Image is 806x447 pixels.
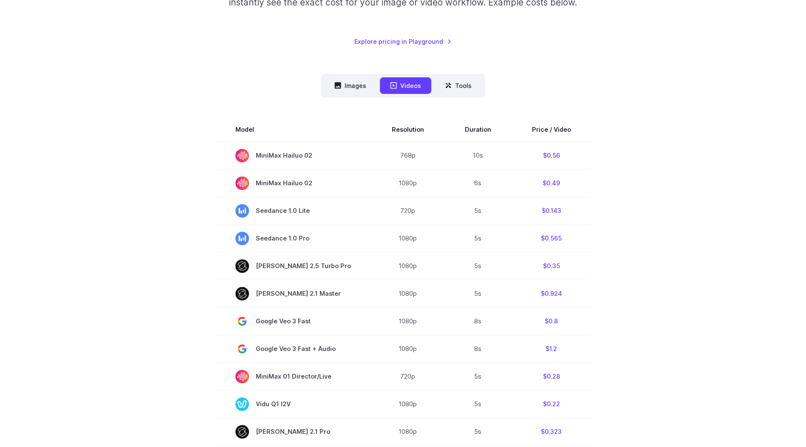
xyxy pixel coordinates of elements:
td: 8s [444,307,512,335]
td: 1080p [371,169,444,197]
td: $0.28 [512,362,591,390]
span: [PERSON_NAME] 2.5 Turbo Pro [235,259,351,273]
td: 1080p [371,418,444,445]
span: Seedance 1.0 Lite [235,204,351,218]
span: Google Veo 3 Fast + Audio [235,342,351,356]
td: 1080p [371,252,444,280]
td: 1080p [371,390,444,418]
th: Price / Video [512,118,591,141]
td: $0.565 [512,224,591,252]
td: $0.56 [512,141,591,170]
th: Resolution [371,118,444,141]
td: 720p [371,197,444,224]
td: 1080p [371,307,444,335]
th: Model [215,118,371,141]
td: 5s [444,280,512,307]
span: Vidu Q1 I2V [235,397,351,411]
span: Google Veo 3 Fast [235,314,351,328]
td: 1080p [371,224,444,252]
td: 5s [444,418,512,445]
td: 768p [371,141,444,170]
td: $1.2 [512,335,591,362]
span: MiniMax Hailuo 02 [235,176,351,190]
span: MiniMax Hailuo 02 [235,149,351,162]
td: $0.49 [512,169,591,197]
td: 5s [444,252,512,280]
td: $0.143 [512,197,591,224]
td: 8s [444,335,512,362]
td: 5s [444,362,512,390]
button: Tools [435,77,482,94]
td: 6s [444,169,512,197]
td: 1080p [371,335,444,362]
td: 1080p [371,280,444,307]
td: 5s [444,390,512,418]
button: Videos [380,77,431,94]
td: $0.924 [512,280,591,307]
span: MiniMax 01 Director/Live [235,370,351,383]
td: 10s [444,141,512,170]
span: [PERSON_NAME] 2.1 Master [235,287,351,300]
th: Duration [444,118,512,141]
td: $0.8 [512,307,591,335]
td: $0.22 [512,390,591,418]
span: [PERSON_NAME] 2.1 Pro [235,425,351,439]
a: Explore pricing in Playground [354,37,452,46]
td: $0.35 [512,252,591,280]
button: Images [324,77,376,94]
span: Seedance 1.0 Pro [235,232,351,245]
td: 5s [444,224,512,252]
td: 5s [444,197,512,224]
td: $0.323 [512,418,591,445]
td: 720p [371,362,444,390]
